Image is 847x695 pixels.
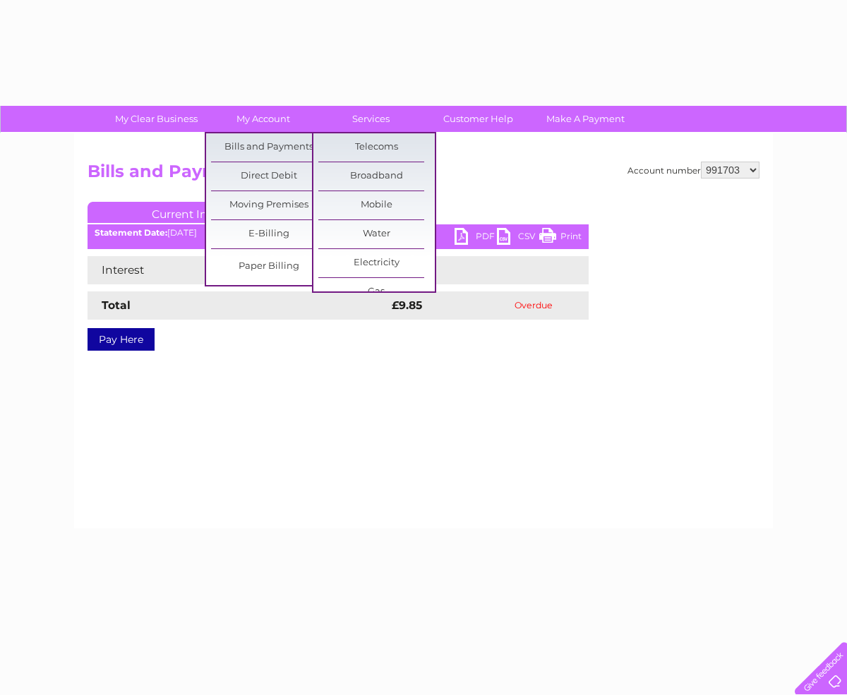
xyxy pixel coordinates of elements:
[102,298,131,312] strong: Total
[318,133,435,162] a: Telecoms
[211,220,328,248] a: E-Billing
[479,291,589,320] td: Overdue
[211,253,328,281] a: Paper Billing
[205,106,322,132] a: My Account
[98,106,215,132] a: My Clear Business
[627,162,759,179] div: Account number
[388,256,556,284] td: £9.85
[88,256,388,284] td: Interest
[318,220,435,248] a: Water
[313,106,429,132] a: Services
[392,298,422,312] strong: £9.85
[527,106,644,132] a: Make A Payment
[88,328,155,351] a: Pay Here
[211,191,328,219] a: Moving Premises
[420,106,536,132] a: Customer Help
[95,227,167,238] b: Statement Date:
[88,162,759,188] h2: Bills and Payments
[211,133,328,162] a: Bills and Payments
[318,249,435,277] a: Electricity
[455,228,497,248] a: PDF
[318,191,435,219] a: Mobile
[88,202,299,223] a: Current Invoice
[88,228,589,238] div: [DATE]
[497,228,539,248] a: CSV
[211,162,328,191] a: Direct Debit
[318,162,435,191] a: Broadband
[539,228,582,248] a: Print
[318,278,435,306] a: Gas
